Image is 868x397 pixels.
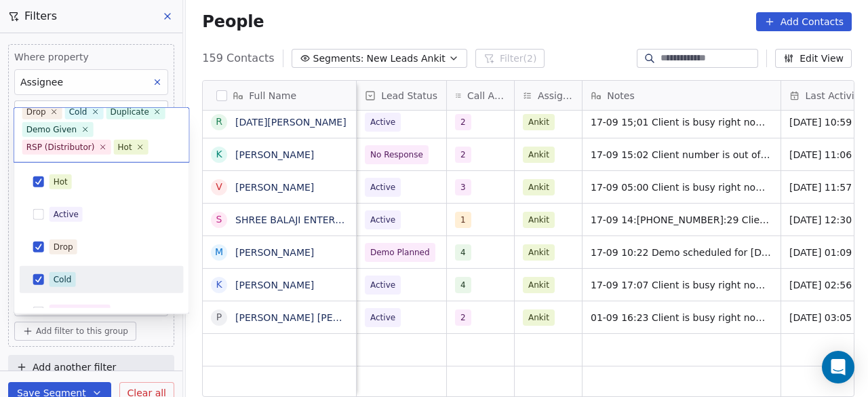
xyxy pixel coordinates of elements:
[26,124,77,136] div: Demo Given
[26,141,95,153] div: RSP (Distributor)
[110,106,149,118] div: Duplicate
[54,241,73,253] div: Drop
[54,306,106,318] div: No Response
[26,106,46,118] div: Drop
[69,106,87,118] div: Cold
[54,273,72,286] div: Cold
[54,208,79,221] div: Active
[118,141,132,153] div: Hot
[54,176,68,188] div: Hot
